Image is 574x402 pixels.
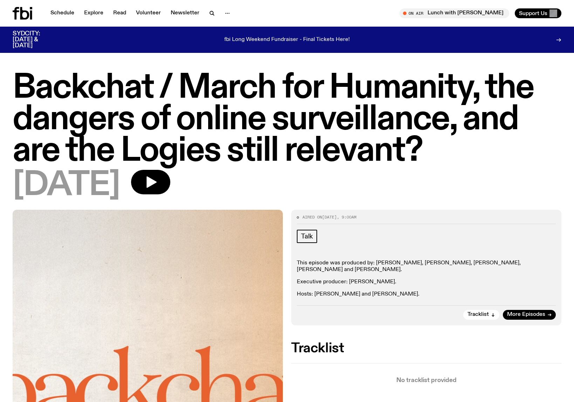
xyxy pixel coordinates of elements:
[109,8,130,18] a: Read
[515,8,561,18] button: Support Us
[297,291,556,298] p: Hosts: [PERSON_NAME] and [PERSON_NAME].
[337,214,356,220] span: , 9:00am
[46,8,78,18] a: Schedule
[13,72,561,167] h1: Backchat / March for Humanity, the dangers of online surveillance, and are the Logies still relev...
[399,8,509,18] button: On AirLunch with [PERSON_NAME]
[297,260,556,273] p: This episode was produced by: [PERSON_NAME], [PERSON_NAME], [PERSON_NAME], [PERSON_NAME] and [PER...
[291,377,561,383] p: No tracklist provided
[507,312,545,317] span: More Episodes
[166,8,204,18] a: Newsletter
[503,310,556,320] a: More Episodes
[519,10,547,16] span: Support Us
[302,214,322,220] span: Aired on
[224,37,350,43] p: fbi Long Weekend Fundraiser - Final Tickets Here!
[301,233,313,240] span: Talk
[13,31,57,49] h3: SYDCITY: [DATE] & [DATE]
[132,8,165,18] a: Volunteer
[291,342,561,355] h2: Tracklist
[80,8,108,18] a: Explore
[322,214,337,220] span: [DATE]
[467,312,489,317] span: Tracklist
[297,230,317,243] a: Talk
[13,170,120,201] span: [DATE]
[297,279,556,285] p: Executive producer: [PERSON_NAME].
[463,310,499,320] button: Tracklist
